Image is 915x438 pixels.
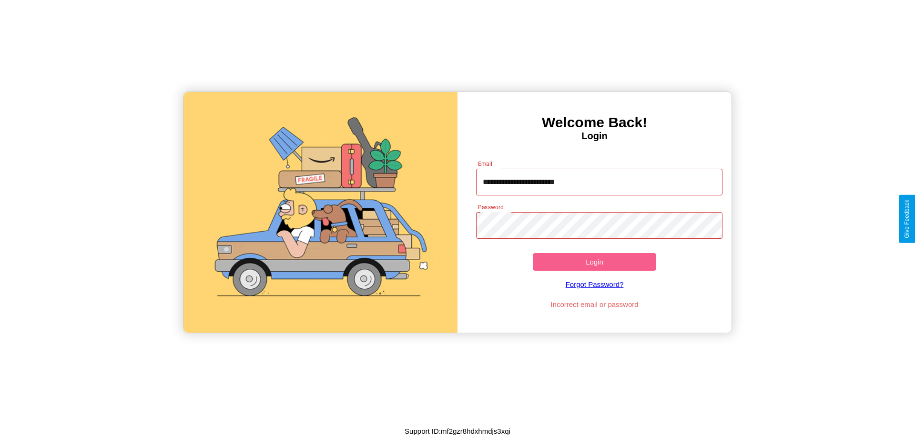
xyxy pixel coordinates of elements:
h3: Welcome Back! [457,114,732,131]
p: Support ID: mf2gzr8hdxhmdjs3xqi [405,425,510,438]
p: Incorrect email or password [471,298,718,311]
a: Forgot Password? [471,271,718,298]
h4: Login [457,131,732,142]
img: gif [183,92,457,333]
div: Give Feedback [904,200,910,238]
button: Login [533,253,656,271]
label: Email [478,160,493,168]
label: Password [478,203,503,211]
